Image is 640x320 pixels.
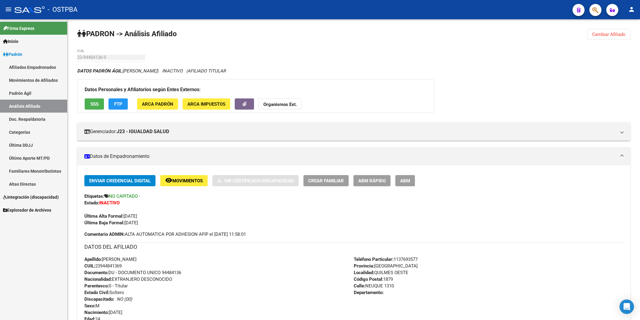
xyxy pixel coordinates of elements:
[353,175,391,186] button: ABM Rápido
[84,290,109,295] strong: Estado Civil:
[263,102,297,107] strong: Organismos Ext.
[77,68,123,74] strong: DATOS PADRÓN ÁGIL:
[354,263,418,269] span: [GEOGRAPHIC_DATA]
[48,3,77,16] span: - OSTPBA
[77,147,630,165] mat-expansion-panel-header: Datos de Empadronamiento
[592,32,626,37] span: Cambiar Afiliado
[212,175,299,186] button: Sin Certificado Discapacidad
[137,98,178,110] button: ARCA Padrón
[354,263,374,269] strong: Provincia:
[84,303,99,309] span: M
[3,207,51,213] span: Explorador de Archivos
[224,178,294,184] span: Sin Certificado Discapacidad
[84,153,616,160] mat-panel-title: Datos de Empadronamiento
[84,213,124,219] strong: Última Alta Formal:
[142,101,173,107] span: ARCA Padrón
[187,101,225,107] span: ARCA Impuestos
[3,25,34,32] span: Firma Express
[84,263,95,269] strong: CUIL:
[259,98,302,110] button: Organismos Ext.
[400,178,410,184] span: ABM
[84,263,122,269] span: 23944841369
[165,177,172,184] mat-icon: remove_red_eye
[183,98,230,110] button: ARCA Impuestos
[354,283,365,289] strong: Calle:
[84,257,102,262] strong: Apellido:
[84,303,96,309] strong: Sexo:
[84,200,99,206] strong: Estado:
[3,38,18,45] span: Inicio
[3,51,22,58] span: Padrón
[84,175,155,186] button: Enviar Credencial Digital
[99,200,120,206] strong: INACTIVO
[84,283,109,289] strong: Parentesco:
[587,29,630,40] button: Cambiar Afiliado
[77,68,226,74] i: | INACTIVO |
[395,175,415,186] button: ABM
[84,290,124,295] span: Soltero
[84,270,181,275] span: DU - DOCUMENTO UNICO 94484136
[3,194,59,200] span: Integración (discapacidad)
[84,277,172,282] span: EXTRANJERO DESCONOCIDO
[114,101,122,107] span: FTP
[84,194,104,199] strong: Etiquetas:
[187,68,226,74] span: AFILIADO TITULAR
[84,232,125,237] strong: Comentario ADMIN:
[620,299,634,314] div: Open Intercom Messenger
[84,270,108,275] strong: Documento:
[354,277,393,282] span: 1879
[90,101,99,107] span: SSS
[354,257,418,262] span: 1137693577
[354,257,394,262] strong: Teléfono Particular:
[84,283,128,289] span: 0 - Titular
[84,257,136,262] span: [PERSON_NAME]
[358,178,386,184] span: ABM Rápido
[84,220,124,226] strong: Última Baja Formal:
[160,175,208,186] button: Movimientos
[84,243,623,251] h3: DATOS DEL AFILIADO
[308,178,344,184] span: Crear Familiar
[84,296,114,302] strong: Discapacitado:
[84,220,138,226] span: [DATE]
[84,231,246,238] span: ALTA AUTOMATICA POR ADHESION AFIP el [DATE] 11:58:01
[84,128,616,135] mat-panel-title: Gerenciador:
[5,6,12,13] mat-icon: menu
[117,296,132,302] i: NO (00)
[108,98,128,110] button: FTP
[85,98,104,110] button: SSS
[354,283,394,289] span: NEUQUE 1310
[84,310,122,315] span: [DATE]
[354,270,408,275] span: QUILMES OESTE
[109,194,140,199] span: NO CAPITADO -
[85,85,427,94] h3: Datos Personales y Afiliatorios según Entes Externos:
[84,310,109,315] strong: Nacimiento:
[77,123,630,141] mat-expansion-panel-header: Gerenciador:J23 - IGUALDAD SALUD
[84,213,137,219] span: [DATE]
[77,68,157,74] span: [PERSON_NAME]
[303,175,349,186] button: Crear Familiar
[354,277,383,282] strong: Código Postal:
[84,277,112,282] strong: Nacionalidad:
[77,30,177,38] strong: PADRON -> Análisis Afiliado
[89,178,151,184] span: Enviar Credencial Digital
[628,6,635,13] mat-icon: person
[117,128,169,135] strong: J23 - IGUALDAD SALUD
[354,270,374,275] strong: Localidad:
[172,178,203,184] span: Movimientos
[354,290,384,295] strong: Departamento:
